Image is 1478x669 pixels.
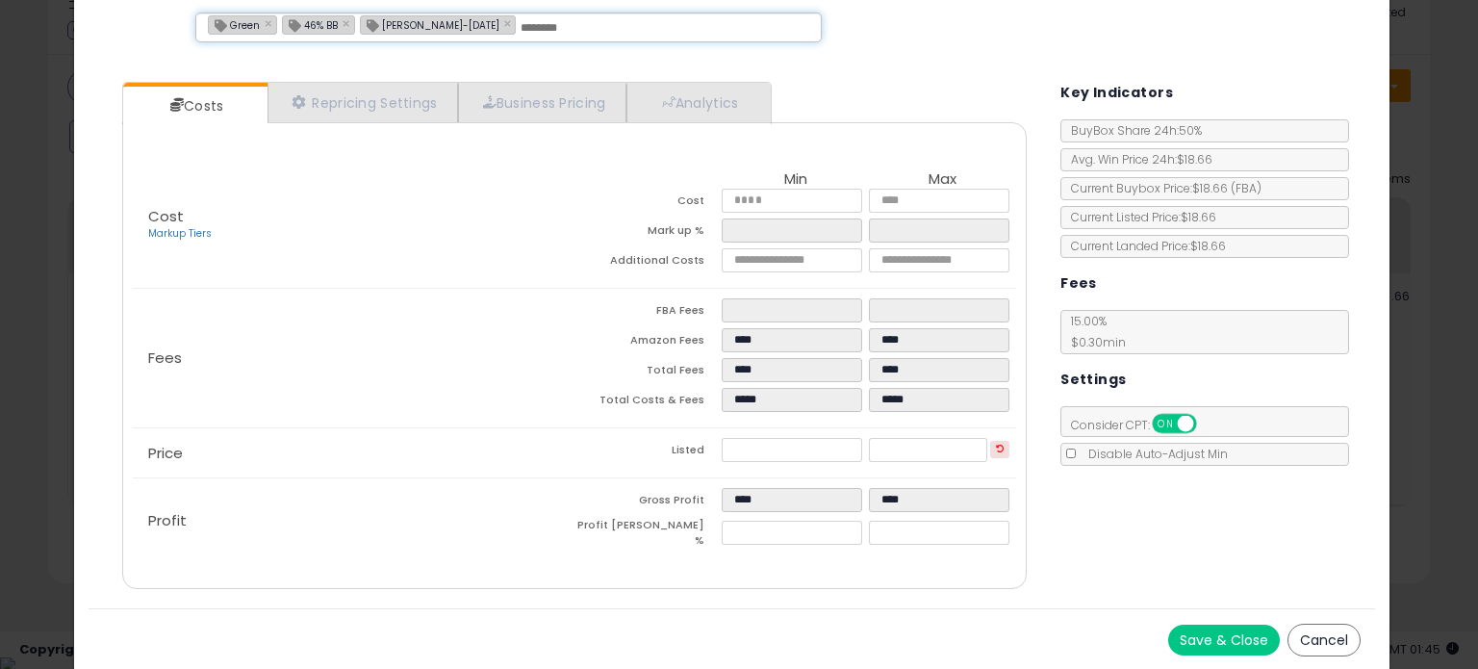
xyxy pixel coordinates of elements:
[574,488,722,518] td: Gross Profit
[1194,416,1225,432] span: OFF
[574,219,722,248] td: Mark up %
[1192,180,1261,196] span: $18.66
[209,16,260,33] span: Green
[148,226,212,241] a: Markup Tiers
[1060,271,1097,296] h5: Fees
[268,83,458,122] a: Repricing Settings
[265,14,276,32] a: ×
[574,248,722,278] td: Additional Costs
[574,438,722,468] td: Listed
[1061,238,1226,254] span: Current Landed Price: $18.66
[574,518,722,553] td: Profit [PERSON_NAME] %
[574,298,722,328] td: FBA Fees
[1287,624,1361,656] button: Cancel
[133,446,574,461] p: Price
[1061,122,1202,139] span: BuyBox Share 24h: 50%
[722,171,869,189] th: Min
[574,189,722,219] td: Cost
[1060,81,1173,105] h5: Key Indicators
[1061,417,1222,433] span: Consider CPT:
[1168,625,1280,656] button: Save & Close
[283,16,338,33] span: 46% BB
[343,14,354,32] a: ×
[1061,313,1126,350] span: 15.00 %
[1061,209,1216,225] span: Current Listed Price: $18.66
[361,16,499,33] span: [PERSON_NAME]-[DATE]
[133,209,574,242] p: Cost
[133,513,574,528] p: Profit
[869,171,1016,189] th: Max
[574,358,722,388] td: Total Fees
[133,350,574,366] p: Fees
[504,14,516,32] a: ×
[1061,180,1261,196] span: Current Buybox Price:
[1079,446,1228,462] span: Disable Auto-Adjust Min
[574,328,722,358] td: Amazon Fees
[626,83,769,122] a: Analytics
[1060,368,1126,392] h5: Settings
[1061,334,1126,350] span: $0.30 min
[1154,416,1178,432] span: ON
[123,87,266,125] a: Costs
[1231,180,1261,196] span: ( FBA )
[574,388,722,418] td: Total Costs & Fees
[1061,151,1212,167] span: Avg. Win Price 24h: $18.66
[458,83,626,122] a: Business Pricing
